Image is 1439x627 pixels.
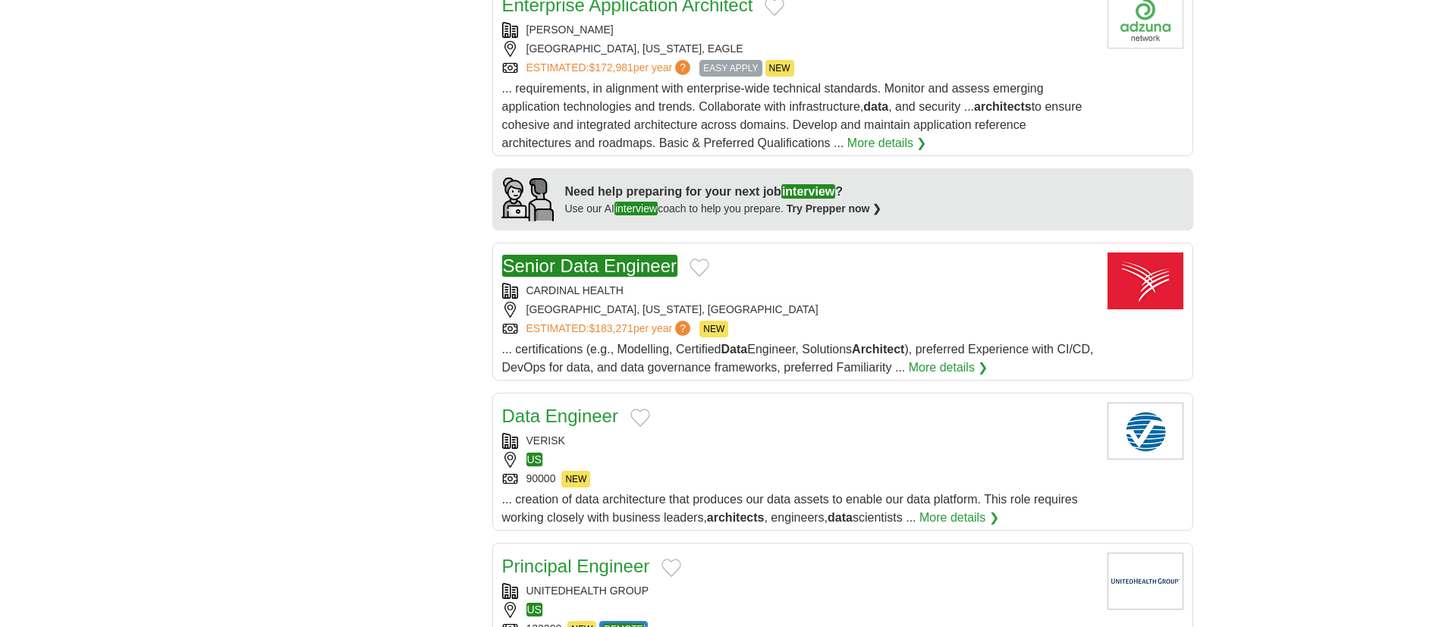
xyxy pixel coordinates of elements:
[502,406,618,426] a: Data Engineer
[675,60,690,75] span: ?
[690,259,709,277] button: Add to favorite jobs
[561,471,590,487] span: NEW
[675,321,690,336] span: ?
[919,509,999,527] a: More details ❯
[863,100,888,113] strong: data
[502,82,1082,149] span: ... requirements, in alignment with enterprise-wide technical standards. Monitor and assess emerg...
[630,409,650,427] button: Add to favorite jobs
[1108,553,1183,610] img: UnitedHealth Group logo
[565,201,882,217] div: Use our AI coach to help you prepare.
[1108,403,1183,459] img: Verisk Analytics logo
[526,453,542,466] em: US
[707,511,765,524] strong: architects
[721,343,748,356] strong: Data
[787,202,882,215] a: Try Prepper now ❯
[909,359,988,377] a: More details ❯
[565,183,882,201] div: Need help preparing for your next job ?
[1108,252,1183,309] img: Cardinal Health logo
[502,255,677,277] a: Senior Data Engineer
[852,343,904,356] strong: Architect
[661,559,681,577] button: Add to favorite jobs
[828,511,853,524] strong: data
[699,60,762,77] span: EASY APPLY
[502,302,1095,318] div: [GEOGRAPHIC_DATA], [US_STATE], [GEOGRAPHIC_DATA]
[502,22,1095,38] div: [PERSON_NAME]
[614,202,658,215] em: interview
[847,134,927,152] a: More details ❯
[526,603,542,616] em: US
[502,343,1094,374] span: ... certifications (e.g., Modelling, Certified Engineer, Solutions ), preferred Experience with C...
[526,60,694,77] a: ESTIMATED:$172,981per year?
[526,585,649,597] a: UNITEDHEALTH GROUP
[526,434,565,447] a: VERISK
[502,41,1095,57] div: [GEOGRAPHIC_DATA], [US_STATE], EAGLE
[589,322,633,334] span: $183,271
[526,284,624,296] a: CARDINAL HEALTH
[974,100,1032,113] strong: architects
[502,556,650,576] a: Principal Engineer
[526,321,694,337] a: ESTIMATED:$183,271per year?
[589,61,633,74] span: $172,981
[781,184,835,199] em: interview
[502,493,1078,524] span: ... creation of data architecture that produces our data assets to enable our data platform. This...
[699,321,728,337] span: NEW
[765,60,794,77] span: NEW
[502,471,1095,487] div: 90000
